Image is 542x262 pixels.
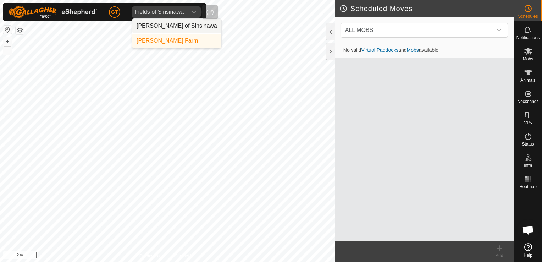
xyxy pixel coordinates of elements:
span: Fields of Sinsinawa [132,6,187,18]
a: Virtual Paddocks [361,47,398,53]
span: ALL MOBS [342,23,492,37]
span: Neckbands [517,99,538,104]
div: [PERSON_NAME] Farm [137,37,198,45]
div: dropdown trigger [187,6,201,18]
li: Fields of Sinsinawa [132,19,221,33]
span: Infra [524,163,532,168]
div: Fields of Sinsinawa [135,9,184,15]
span: Help [524,253,532,257]
a: Help [514,240,542,260]
button: Reset Map [3,26,12,34]
span: No valid and available. [338,47,446,53]
a: Mobs [407,47,419,53]
ul: Option List [132,19,221,48]
h2: Scheduled Moves [339,4,514,13]
span: Mobs [523,57,533,61]
span: GT [111,9,118,16]
button: – [3,47,12,55]
span: ALL MOBS [345,27,373,33]
span: Animals [520,78,536,82]
div: [PERSON_NAME] of Sinsinawa [137,22,217,30]
span: Schedules [518,14,538,18]
button: Map Layers [16,26,24,34]
img: Gallagher Logo [9,6,97,18]
div: dropdown trigger [492,23,506,37]
div: Add [485,252,514,259]
span: Notifications [516,36,540,40]
span: Heatmap [519,185,537,189]
span: Status [522,142,534,146]
li: Thoren Farm [132,34,221,48]
a: Contact Us [175,253,195,259]
div: Open chat [518,219,539,241]
a: Privacy Policy [139,253,166,259]
button: + [3,37,12,46]
span: VPs [524,121,532,125]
